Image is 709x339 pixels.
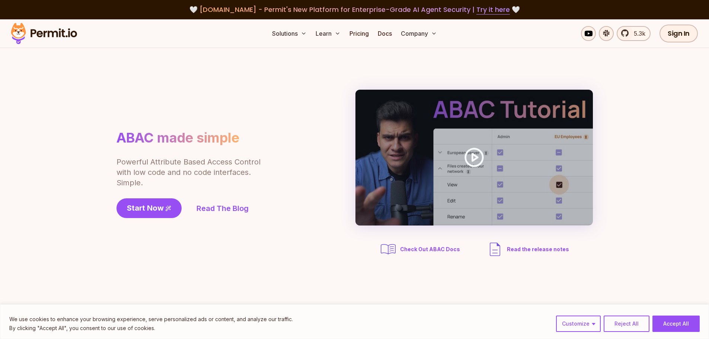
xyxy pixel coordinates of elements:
span: Check Out ABAC Docs [400,246,460,253]
button: Accept All [652,316,700,332]
a: Read the release notes [486,240,569,258]
a: Try it here [476,5,510,15]
div: 🤍 🤍 [18,4,691,15]
p: Powerful Attribute Based Access Control with low code and no code interfaces. Simple. [116,157,262,188]
p: By clicking "Accept All", you consent to our use of cookies. [9,324,293,333]
button: Reject All [604,316,649,332]
a: 5.3k [617,26,651,41]
h1: ABAC made simple [116,129,239,146]
img: abac docs [379,240,397,258]
button: Learn [313,26,344,41]
a: Start Now [116,198,182,218]
span: Read the release notes [507,246,569,253]
a: Check Out ABAC Docs [379,240,462,258]
a: Docs [375,26,395,41]
a: Sign In [660,25,698,42]
span: Start Now [127,203,164,213]
a: Read The Blog [197,203,249,214]
button: Customize [556,316,601,332]
img: description [486,240,504,258]
button: Company [398,26,440,41]
a: Pricing [346,26,372,41]
img: Permit logo [7,21,80,46]
span: 5.3k [629,29,645,38]
button: Solutions [269,26,310,41]
p: We use cookies to enhance your browsing experience, serve personalized ads or content, and analyz... [9,315,293,324]
span: [DOMAIN_NAME] - Permit's New Platform for Enterprise-Grade AI Agent Security | [199,5,510,14]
